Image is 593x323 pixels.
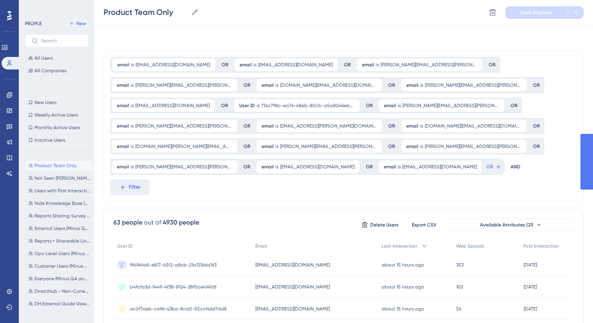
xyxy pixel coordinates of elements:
div: 4930 people [163,218,199,227]
span: 714c798c-ea76-48eb-80cb-a5a8046eb2a0 [261,102,355,109]
button: Not Seen [PERSON_NAME] Guide #1 [25,173,93,183]
span: [PERSON_NAME][EMAIL_ADDRESS][PERSON_NAME][DOMAIN_NAME] [425,143,522,150]
button: All Users [25,53,89,63]
span: [PERSON_NAME][EMAIL_ADDRESS][PERSON_NAME][DOMAIN_NAME] [135,164,232,170]
span: email [117,143,129,150]
div: OR [244,143,250,150]
time: [DATE] [524,284,537,290]
div: out of [144,218,161,227]
span: 353 [456,262,464,268]
span: New Users [35,99,56,106]
span: is [420,82,423,88]
span: Delete Users [370,222,398,228]
button: Ops-Level Users (Minus QA) [25,249,93,258]
time: about 15 hours ago [382,284,424,290]
span: Weekly Active Users [35,112,78,118]
span: Hide Knowledge Base (Academy) Users [35,200,90,206]
span: [PERSON_NAME][EMAIL_ADDRESS][PERSON_NAME][DOMAIN_NAME] [135,123,232,129]
button: Customer Users (Minus QA) [25,261,93,271]
div: OR [244,164,250,170]
span: [EMAIL_ADDRESS][DOMAIN_NAME] [135,102,210,109]
span: is [131,164,134,170]
span: OR [486,164,493,170]
span: [PERSON_NAME][EMAIL_ADDRESS][PERSON_NAME][DOMAIN_NAME] [402,102,499,109]
button: OR [485,161,502,173]
span: Reports > Shareable Link Modal Users [35,238,90,244]
span: is [376,62,379,68]
span: email [406,82,418,88]
span: [EMAIL_ADDRESS][DOMAIN_NAME] [402,164,477,170]
span: is [275,143,278,150]
span: [DOMAIN_NAME][PERSON_NAME][EMAIL_ADDRESS][DOMAIN_NAME] [135,143,232,150]
span: email [262,123,274,129]
span: 9f494fa8-e817-45f2-a8cb-21a1216da163 [130,262,216,268]
span: email [117,123,129,129]
span: email [117,102,129,109]
span: [PERSON_NAME][EMAIL_ADDRESS][PERSON_NAME][DOMAIN_NAME] [280,143,377,150]
span: email [406,143,418,150]
span: Email [255,243,267,249]
button: New Users [25,98,89,107]
div: 63 people [113,218,142,227]
span: User ID [239,102,255,109]
span: [EMAIL_ADDRESS][DOMAIN_NAME] [280,164,355,170]
div: OR [533,143,540,150]
button: New [67,19,89,28]
button: Product Team Only [25,161,93,170]
button: Reports > Shareable Link Modal Users [25,236,93,246]
span: Last Interaction [382,243,417,249]
button: Filter [110,179,149,195]
span: Product Team Only [35,162,76,169]
span: [EMAIL_ADDRESS][PERSON_NAME][DOMAIN_NAME] [280,123,377,129]
div: OR [244,123,250,129]
span: email [262,143,274,150]
span: 56 [456,306,461,312]
div: AND [511,159,520,175]
div: OR [244,82,250,88]
span: [DOMAIN_NAME][EMAIL_ADDRESS][DOMAIN_NAME] [425,123,522,129]
span: User ID [117,243,133,249]
div: OR [388,82,395,88]
div: OR [366,164,373,170]
button: Everyone (Minus QA and Customer Users) [25,274,93,283]
span: Filter [129,182,141,192]
span: [EMAIL_ADDRESS][DOMAIN_NAME] [255,284,330,290]
time: [DATE] [524,262,537,268]
iframe: UserGuiding AI Assistant Launcher [560,292,584,316]
span: Export CSV [412,222,437,228]
span: New [76,20,86,27]
span: DH External Guide Viewers [35,301,90,307]
div: OR [511,102,517,109]
span: is [275,82,278,88]
button: Delete Users [360,219,400,231]
span: email [262,82,274,88]
span: Monthly Active Users [35,124,80,131]
div: OR [222,62,228,68]
time: about 15 hours ago [382,306,424,312]
div: OR [221,102,228,109]
span: is [131,143,134,150]
button: Available Attributes (21) [448,219,574,231]
span: All Users [35,55,53,61]
div: OR [388,123,395,129]
span: is [275,123,278,129]
span: email [384,102,396,109]
div: OR [366,102,373,109]
span: is [420,143,423,150]
span: is [253,62,256,68]
span: DirectHub - Non-Current Customers [DATE] (Minus Internal Users) [35,288,90,294]
button: All Companies [25,66,89,75]
span: First Interaction [524,243,559,249]
button: Weekly Active Users [25,110,89,120]
span: is [131,62,134,68]
span: is [420,123,423,129]
span: Ops-Level Users (Minus QA) [35,250,90,257]
span: is [131,123,134,129]
span: email [262,164,274,170]
span: Web Session [456,243,484,249]
span: 102 [456,284,463,290]
span: [PERSON_NAME][EMAIL_ADDRESS][PERSON_NAME][DOMAIN_NAME] [425,82,522,88]
span: email [406,123,418,129]
span: is [256,102,260,109]
span: ac0f7aeb-c496-43ba-8ca0-55ccf46d7dd8 [130,306,227,312]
